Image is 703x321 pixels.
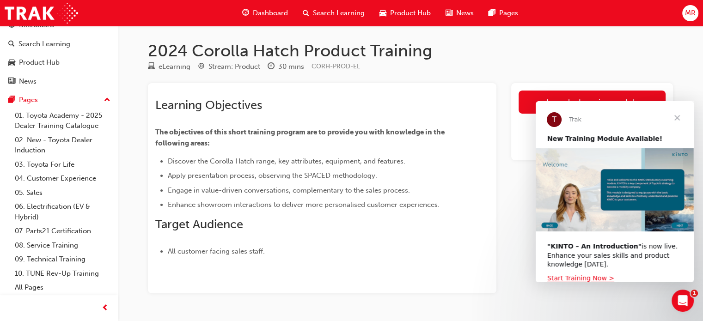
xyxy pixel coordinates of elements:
button: MR [682,5,698,21]
button: Pages [4,91,114,109]
span: MR [685,8,696,18]
a: Search Learning [4,36,114,53]
span: Product Hub [390,8,431,18]
div: Search Learning [18,39,70,49]
div: Pages [19,95,38,105]
div: News [19,76,37,87]
span: 1 [691,290,698,297]
iframe: Intercom live chat message [536,101,694,282]
span: prev-icon [102,303,109,314]
span: Discover the Corolla Hatch range, key attributes, equipment, and features. [168,157,405,165]
a: 10. TUNE Rev-Up Training [11,266,114,281]
a: News [4,73,114,90]
span: News [456,8,474,18]
div: eLearning [159,61,190,72]
a: 05. Sales [11,186,114,200]
div: Product Hub [19,57,60,68]
h1: 2024 Corolla Hatch Product Training [148,41,673,61]
a: All Pages [11,280,114,295]
span: car-icon [379,7,386,19]
div: Stream [198,61,260,73]
button: DashboardSearch LearningProduct HubNews [4,15,114,91]
span: All customer facing sales staff. [168,247,265,255]
span: Search Learning [313,8,365,18]
span: pages-icon [8,96,15,104]
span: pages-icon [489,7,495,19]
span: search-icon [8,40,15,48]
div: Stream: Product [208,61,260,72]
a: news-iconNews [438,4,481,23]
span: Dashboard [253,8,288,18]
span: Learning resource code [312,62,360,70]
a: 04. Customer Experience [11,171,114,186]
span: search-icon [303,7,309,19]
span: The objectives of this short training program are to provide you with knowledge in the following ... [155,128,446,147]
span: Engage in value-driven conversations, complementary to the sales process. [168,186,410,194]
span: Target Audience [155,217,243,231]
span: car-icon [8,59,15,67]
span: learningResourceType_ELEARNING-icon [148,63,155,71]
span: Apply presentation process, observing the SPACED methodology. [168,171,377,180]
div: 30 mins [278,61,304,72]
a: 07. Parts21 Certification [11,224,114,238]
a: guage-iconDashboard [235,4,295,23]
a: Launch eLearning module [519,91,666,114]
a: 03. Toyota For Life [11,157,114,172]
div: Type [148,61,190,73]
span: clock-icon [268,63,275,71]
span: news-icon [8,78,15,86]
span: guage-icon [242,7,249,19]
a: pages-iconPages [481,4,526,23]
a: search-iconSearch Learning [295,4,372,23]
a: 09. Technical Training [11,252,114,266]
img: Trak [5,3,78,24]
iframe: Intercom live chat [672,290,694,312]
a: Product Hub [4,54,114,71]
a: 02. New - Toyota Dealer Induction [11,133,114,157]
a: car-iconProduct Hub [372,4,438,23]
a: 06. Electrification (EV & Hybrid) [11,200,114,224]
div: Duration [268,61,304,73]
span: news-icon [446,7,452,19]
span: Enhance showroom interactions to deliver more personalised customer experiences. [168,200,440,209]
a: 08. Service Training [11,238,114,253]
span: Learning Objectives [155,98,262,112]
span: up-icon [104,94,110,106]
span: Pages [499,8,518,18]
span: target-icon [198,63,205,71]
a: 01. Toyota Academy - 2025 Dealer Training Catalogue [11,109,114,133]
